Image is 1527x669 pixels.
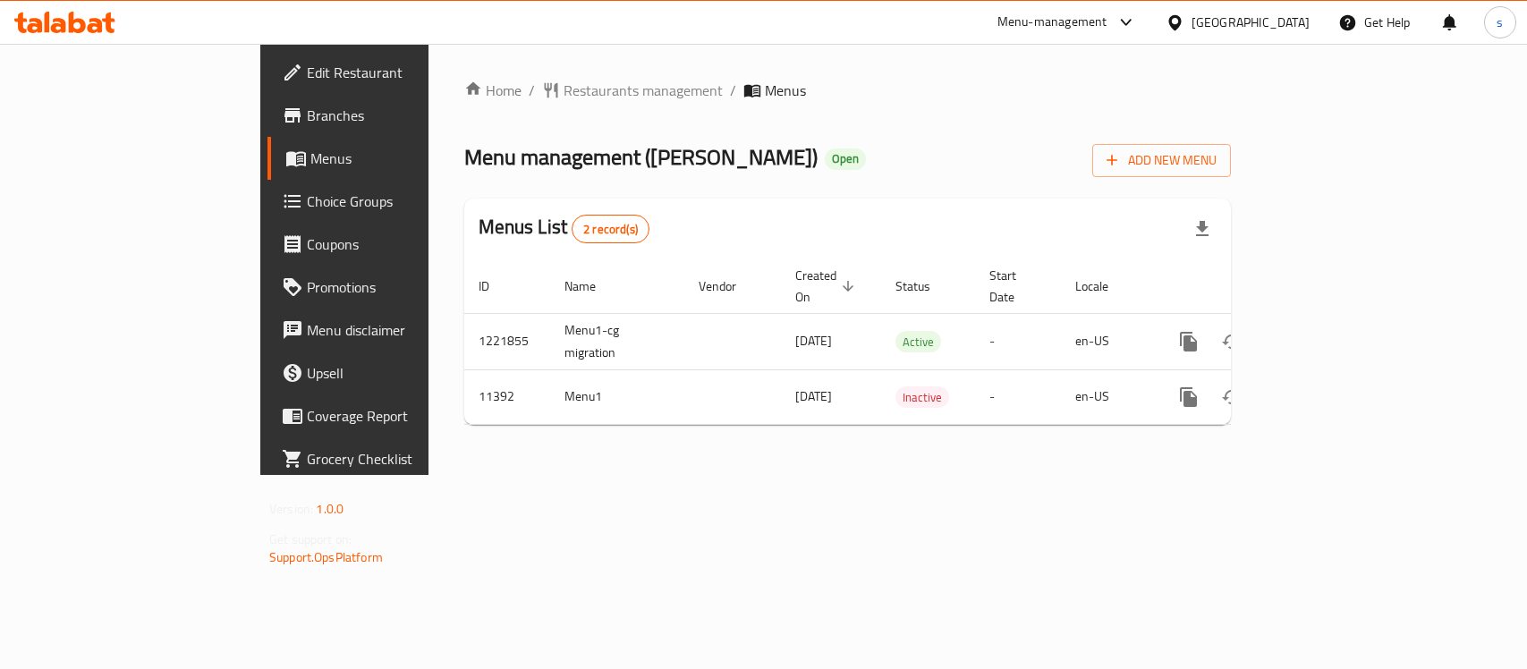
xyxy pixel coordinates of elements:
[267,180,515,223] a: Choice Groups
[307,276,501,298] span: Promotions
[267,266,515,309] a: Promotions
[267,394,515,437] a: Coverage Report
[1061,313,1153,369] td: en-US
[267,94,515,137] a: Branches
[975,369,1061,424] td: -
[1167,320,1210,363] button: more
[307,405,501,427] span: Coverage Report
[307,191,501,212] span: Choice Groups
[307,233,501,255] span: Coupons
[1192,13,1310,32] div: [GEOGRAPHIC_DATA]
[564,275,619,297] span: Name
[1497,13,1503,32] span: s
[895,275,954,297] span: Status
[895,332,941,352] span: Active
[895,331,941,352] div: Active
[267,51,515,94] a: Edit Restaurant
[1107,149,1217,172] span: Add New Menu
[550,369,684,424] td: Menu1
[1167,376,1210,419] button: more
[795,265,860,308] span: Created On
[1181,207,1224,250] div: Export file
[464,259,1353,425] table: enhanced table
[267,309,515,351] a: Menu disclaimer
[542,80,723,101] a: Restaurants management
[989,265,1039,308] span: Start Date
[267,351,515,394] a: Upsell
[307,448,501,470] span: Grocery Checklist
[573,221,649,238] span: 2 record(s)
[699,275,759,297] span: Vendor
[975,313,1061,369] td: -
[795,385,832,408] span: [DATE]
[267,223,515,266] a: Coupons
[269,546,383,569] a: Support.OpsPlatform
[269,497,313,521] span: Version:
[267,437,515,480] a: Grocery Checklist
[479,275,513,297] span: ID
[564,80,723,101] span: Restaurants management
[825,151,866,166] span: Open
[269,528,352,551] span: Get support on:
[1153,259,1353,314] th: Actions
[825,148,866,170] div: Open
[307,105,501,126] span: Branches
[1075,275,1132,297] span: Locale
[730,80,736,101] li: /
[267,137,515,180] a: Menus
[479,214,649,243] h2: Menus List
[307,62,501,83] span: Edit Restaurant
[895,387,949,408] span: Inactive
[1210,376,1253,419] button: Change Status
[464,137,818,177] span: Menu management ( [PERSON_NAME] )
[307,362,501,384] span: Upsell
[572,215,649,243] div: Total records count
[310,148,501,169] span: Menus
[997,12,1107,33] div: Menu-management
[307,319,501,341] span: Menu disclaimer
[1092,144,1231,177] button: Add New Menu
[795,329,832,352] span: [DATE]
[464,80,1231,101] nav: breadcrumb
[316,497,344,521] span: 1.0.0
[529,80,535,101] li: /
[1061,369,1153,424] td: en-US
[550,313,684,369] td: Menu1-cg migration
[765,80,806,101] span: Menus
[1210,320,1253,363] button: Change Status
